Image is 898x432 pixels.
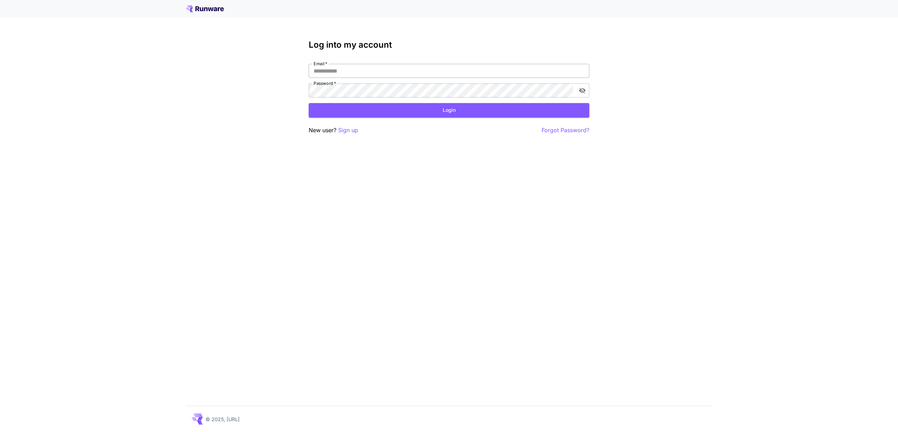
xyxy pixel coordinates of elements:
[314,61,327,67] label: Email
[206,416,240,423] p: © 2025, [URL]
[542,126,589,135] button: Forgot Password?
[576,84,589,97] button: toggle password visibility
[338,126,358,135] button: Sign up
[309,126,358,135] p: New user?
[309,103,589,117] button: Login
[309,40,589,50] h3: Log into my account
[314,80,336,86] label: Password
